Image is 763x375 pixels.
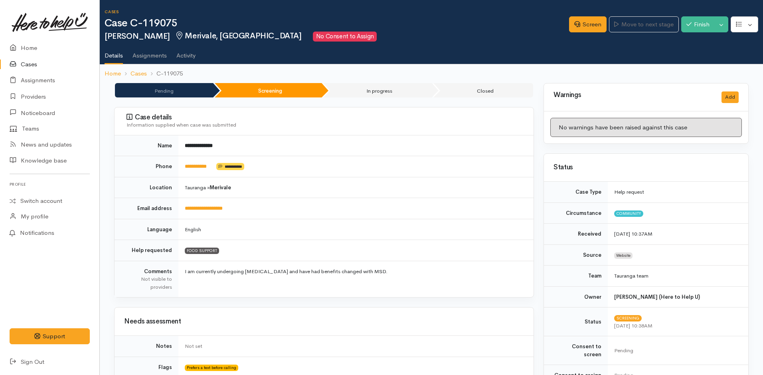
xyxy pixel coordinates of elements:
[115,336,178,357] td: Notes
[614,252,633,259] span: Website
[115,83,213,97] li: Pending
[215,83,322,97] li: Screening
[608,182,748,202] td: Help request
[178,261,534,297] td: I am currently undergoing [MEDICAL_DATA] and have had benefits changed with MSD.
[115,177,178,198] td: Location
[544,202,608,224] td: Circumstance
[614,322,739,330] div: [DATE] 10:38AM
[115,219,178,240] td: Language
[105,18,569,29] h1: Case C-119075
[544,244,608,266] td: Source
[105,42,123,65] a: Details
[609,16,678,33] a: Move to next stage
[124,275,172,291] div: Not visible to providers
[544,266,608,287] td: Team
[10,328,90,345] button: Support
[185,184,231,191] span: Tauranga »
[147,69,183,78] li: C-119075
[175,31,302,41] span: Merivale, [GEOGRAPHIC_DATA]
[10,179,90,190] h6: Profile
[124,318,524,325] h3: Needs assessment
[544,286,608,308] td: Owner
[132,42,167,64] a: Assignments
[550,118,742,137] div: No warnings have been raised against this case
[553,164,739,171] h3: Status
[105,10,569,14] h6: Cases
[130,69,147,78] a: Cases
[127,121,524,129] div: Information supplied when case was submitted
[115,261,178,297] td: Comments
[100,64,763,83] nav: breadcrumb
[210,184,231,191] b: Merivale
[105,69,121,78] a: Home
[323,83,432,97] li: In progress
[614,230,652,237] time: [DATE] 10:37AM
[544,182,608,202] td: Case Type
[185,248,219,254] span: FOOD SUPPORT
[614,315,642,321] span: Screening
[544,336,608,365] td: Consent to screen
[185,365,238,371] span: Prefers a text before calling
[544,308,608,336] td: Status
[614,347,739,355] div: Pending
[115,156,178,177] td: Phone
[614,210,643,217] span: Community
[115,198,178,219] td: Email address
[569,16,607,33] a: Screen
[115,135,178,156] td: Name
[105,32,569,42] h2: [PERSON_NAME]
[178,219,534,240] td: English
[115,240,178,261] td: Help requested
[433,83,533,97] li: Closed
[721,91,739,103] button: Add
[681,16,715,33] button: Finish
[176,42,196,64] a: Activity
[313,32,377,42] span: No Consent to Assign
[553,91,712,99] h3: Warnings
[614,272,648,279] span: Tauranga team
[544,224,608,245] td: Received
[127,113,524,121] h3: Case details
[614,294,700,300] b: [PERSON_NAME] (Here to Help U)
[185,342,524,350] div: Not set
